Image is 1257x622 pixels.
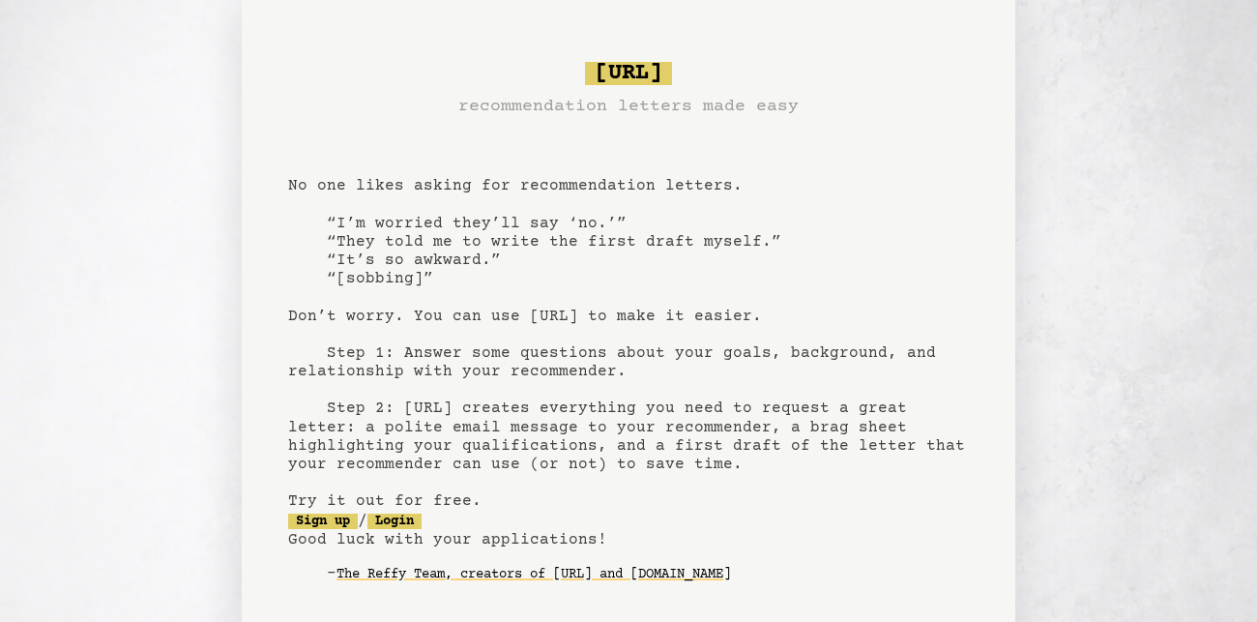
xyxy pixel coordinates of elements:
[585,62,672,85] span: [URL]
[458,93,799,120] h3: recommendation letters made easy
[288,514,358,529] a: Sign up
[288,54,969,621] pre: No one likes asking for recommendation letters. “I’m worried they’ll say ‘no.’” “They told me to ...
[336,559,731,590] a: The Reffy Team, creators of [URL] and [DOMAIN_NAME]
[367,514,422,529] a: Login
[327,565,969,584] div: -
